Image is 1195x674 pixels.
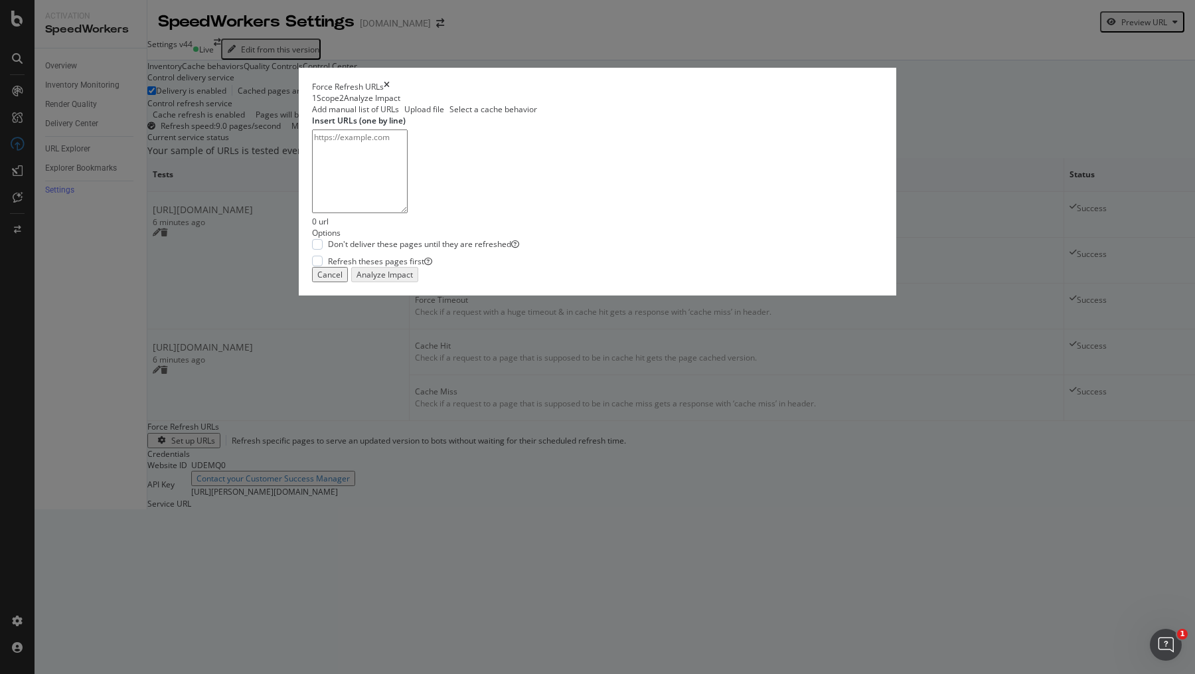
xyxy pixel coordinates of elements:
iframe: Intercom live chat [1150,629,1182,661]
span: 1 [1177,629,1188,639]
button: Analyze Impact [351,267,418,282]
div: modal [299,68,896,295]
div: times [384,81,390,92]
div: 0 url [312,216,883,227]
span: Refresh theses pages first [328,256,432,267]
div: 2 [339,92,344,104]
div: Analyze Impact [357,269,413,280]
div: Force Refresh URLs [312,81,384,92]
div: Cancel [317,269,343,280]
div: Select a cache behavior [449,104,537,115]
div: Scope [317,92,339,104]
span: Don't deliver these pages until they are refreshed [328,238,519,250]
button: Cancel [312,267,348,282]
div: Analyze Impact [344,92,400,104]
div: Upload file [404,104,444,115]
label: Insert URLs (one by line) [312,115,406,126]
div: Options [312,227,883,238]
div: Add manual list of URLs [312,104,399,115]
div: 1 [312,92,317,104]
